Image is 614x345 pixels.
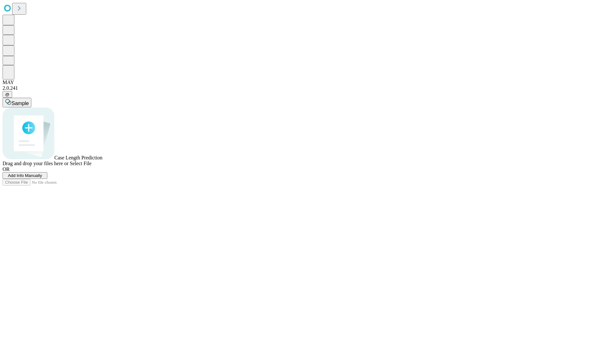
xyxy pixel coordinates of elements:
div: 2.0.241 [3,85,611,91]
span: Sample [12,101,29,106]
span: Case Length Prediction [54,155,102,160]
div: MAY [3,80,611,85]
span: Add Info Manually [8,173,42,178]
span: Drag and drop your files here or [3,161,68,166]
button: Sample [3,98,31,107]
span: Select File [70,161,91,166]
span: OR [3,166,10,172]
button: @ [3,91,12,98]
span: @ [5,92,10,97]
button: Add Info Manually [3,172,47,179]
